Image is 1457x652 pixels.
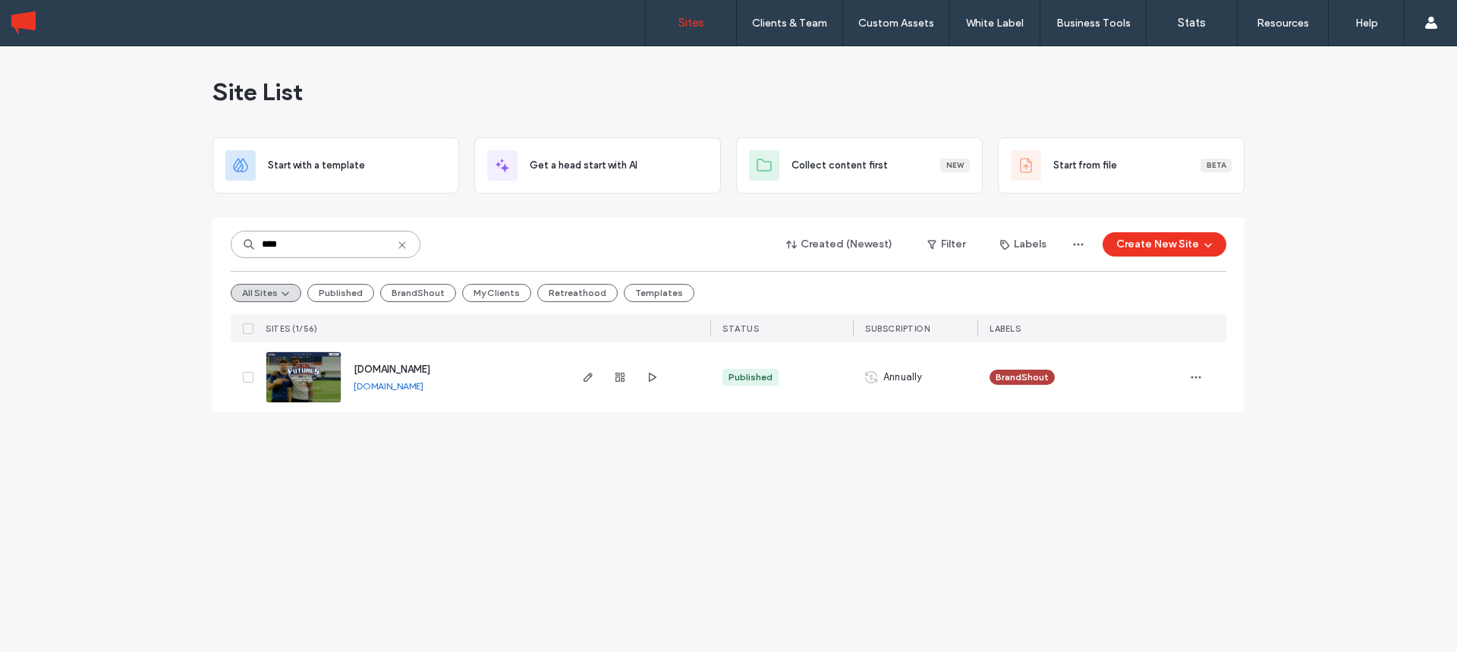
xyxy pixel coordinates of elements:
[883,370,923,385] span: Annually
[987,232,1060,257] button: Labels
[354,364,430,375] a: [DOMAIN_NAME]
[722,323,759,334] span: STATUS
[998,137,1245,194] div: Start from fileBeta
[728,370,773,384] div: Published
[231,284,301,302] button: All Sites
[865,323,930,334] span: SUBSCRIPTION
[1178,16,1206,30] label: Stats
[1056,17,1131,30] label: Business Tools
[530,158,637,173] span: Get a head start with AI
[1201,159,1232,172] div: Beta
[1257,17,1309,30] label: Resources
[354,380,423,392] a: [DOMAIN_NAME]
[912,232,980,257] button: Filter
[773,232,906,257] button: Created (Newest)
[537,284,618,302] button: Retreathood
[678,16,704,30] label: Sites
[940,159,970,172] div: New
[212,137,459,194] div: Start with a template
[624,284,694,302] button: Templates
[966,17,1024,30] label: White Label
[996,370,1049,384] span: BrandShout
[1103,232,1226,257] button: Create New Site
[736,137,983,194] div: Collect content firstNew
[35,11,66,24] span: Help
[268,158,365,173] span: Start with a template
[462,284,531,302] button: My Clients
[266,323,317,334] span: SITES (1/56)
[791,158,888,173] span: Collect content first
[1053,158,1117,173] span: Start from file
[752,17,827,30] label: Clients & Team
[307,284,374,302] button: Published
[380,284,456,302] button: BrandShout
[990,323,1021,334] span: LABELS
[1355,17,1378,30] label: Help
[858,17,934,30] label: Custom Assets
[212,77,303,107] span: Site List
[474,137,721,194] div: Get a head start with AI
